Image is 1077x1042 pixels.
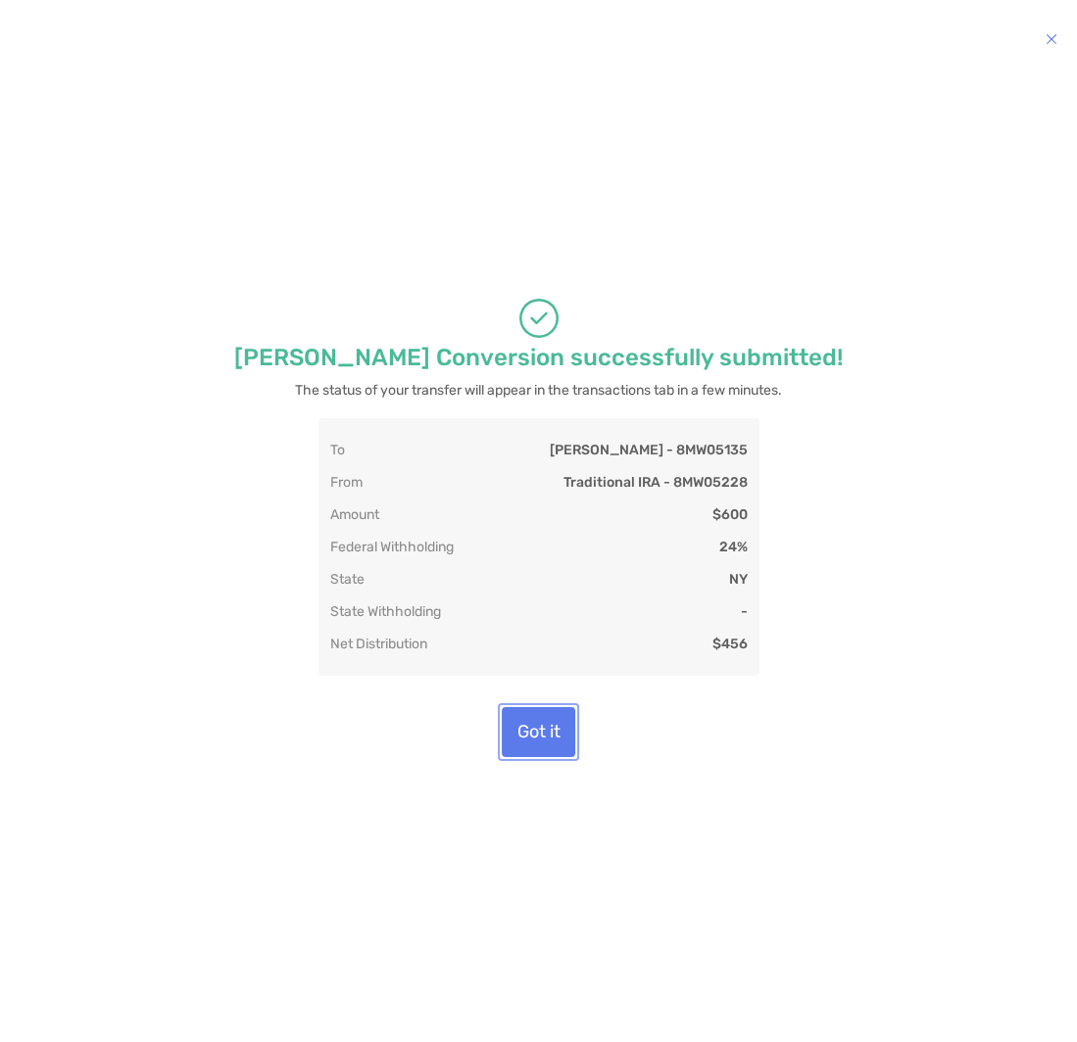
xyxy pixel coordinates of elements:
div: State [330,571,365,588]
div: Federal Withholding [330,539,454,555]
div: [PERSON_NAME] - 8MW05135 [550,442,748,458]
div: Traditional IRA - 8MW05228 [563,474,748,491]
div: State Withholding [330,603,441,620]
div: From [330,474,363,491]
div: Amount [330,506,379,523]
div: To [330,442,345,458]
div: $600 [712,506,748,523]
p: [PERSON_NAME] Conversion successfully submitted! [234,346,843,370]
div: $456 [712,636,748,652]
div: NY [729,571,748,588]
div: - [741,603,748,620]
button: Got it [502,707,575,757]
p: The status of your transfer will appear in the transactions tab in a few minutes. [295,378,782,403]
div: Net Distribution [330,636,427,652]
div: 24% [719,539,748,555]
